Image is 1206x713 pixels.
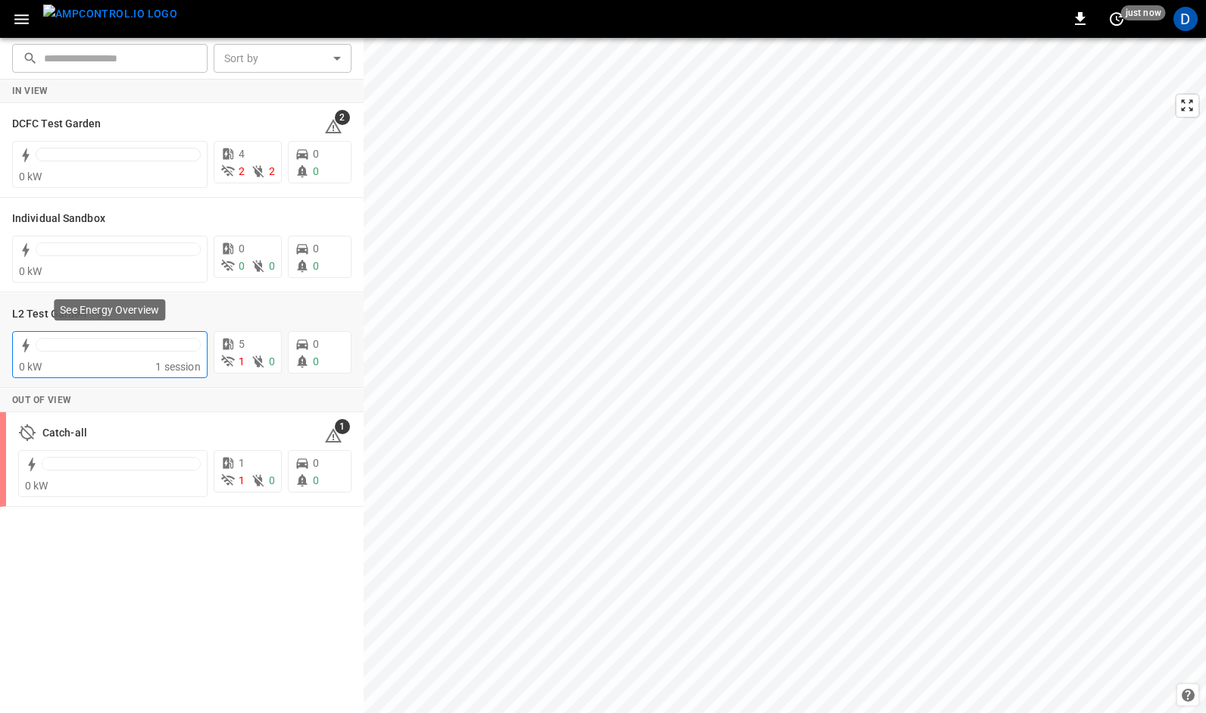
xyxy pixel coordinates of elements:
span: 1 [239,457,245,469]
span: 2 [269,165,275,177]
span: 0 [313,457,319,469]
span: 0 [313,242,319,255]
span: 1 [335,419,350,434]
span: 0 [313,338,319,350]
span: 4 [239,148,245,160]
span: 0 [313,355,319,367]
h6: DCFC Test Garden [12,116,102,133]
div: profile-icon [1173,7,1198,31]
h6: L2 Test Garden [12,306,86,323]
span: 0 [313,474,319,486]
span: 0 [239,260,245,272]
span: 5 [239,338,245,350]
strong: Out of View [12,395,71,405]
span: 0 [313,148,319,160]
button: set refresh interval [1104,7,1129,31]
strong: In View [12,86,48,96]
span: 2 [239,165,245,177]
h6: Catch-all [42,425,87,442]
span: 0 [313,165,319,177]
span: 0 [269,355,275,367]
canvas: Map [364,38,1206,713]
span: just now [1121,5,1166,20]
span: 0 [269,260,275,272]
span: 0 kW [19,361,42,373]
span: 0 kW [25,480,48,492]
span: 0 [313,260,319,272]
span: 0 kW [19,265,42,277]
span: 0 [269,474,275,486]
img: ampcontrol.io logo [43,5,177,23]
span: 1 session [155,361,200,373]
span: 1 [239,474,245,486]
p: See Energy Overview [60,302,159,317]
span: 1 [239,355,245,367]
span: 0 kW [19,170,42,183]
span: 2 [335,110,350,125]
span: 0 [239,242,245,255]
h6: Individual Sandbox [12,211,105,227]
